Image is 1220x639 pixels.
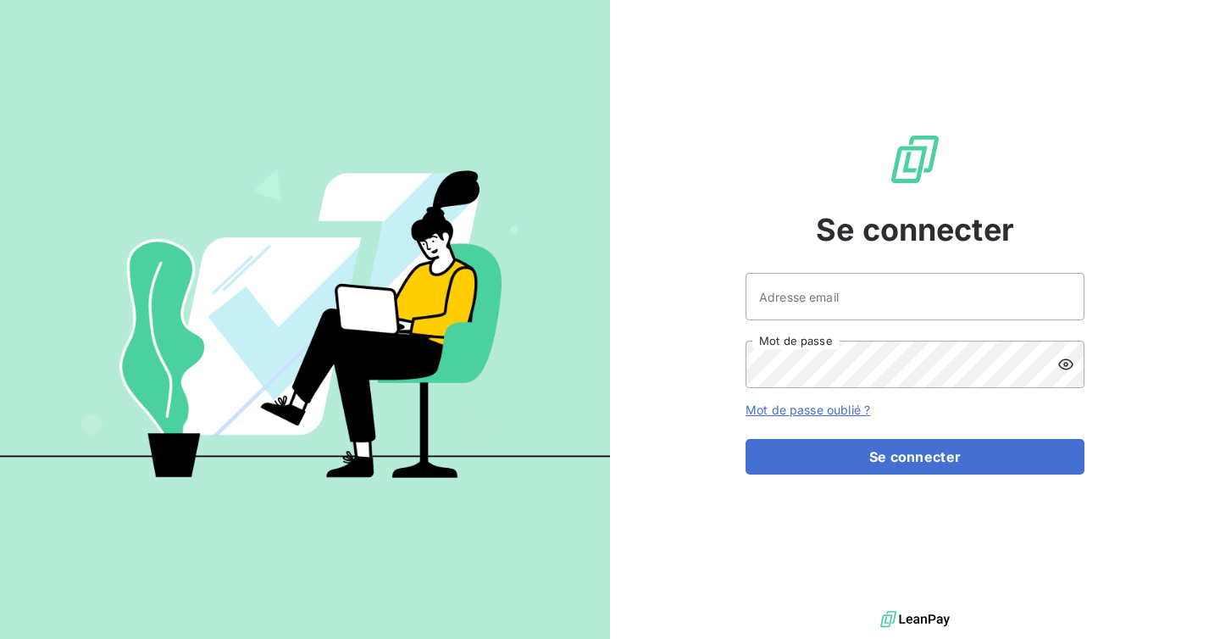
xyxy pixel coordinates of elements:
a: Mot de passe oublié ? [746,403,870,417]
span: Se connecter [816,207,1014,253]
button: Se connecter [746,439,1084,475]
img: Logo LeanPay [888,132,942,186]
img: logo [880,607,950,632]
input: placeholder [746,273,1084,320]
